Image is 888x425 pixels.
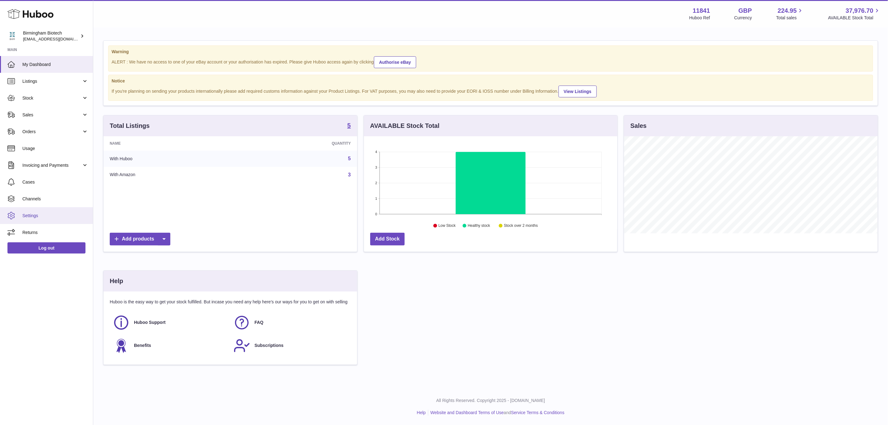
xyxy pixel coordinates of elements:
a: View Listings [559,86,597,97]
text: Low Stock [439,224,456,228]
span: My Dashboard [22,62,88,68]
span: Cases [22,179,88,185]
a: Website and Dashboard Terms of Use [430,410,504,415]
a: 5 [348,156,351,161]
div: Currency [734,15,752,21]
span: [EMAIL_ADDRESS][DOMAIN_NAME] [23,36,91,41]
h3: Total Listings [110,122,150,130]
text: 1 [375,197,377,200]
a: 5 [347,122,351,130]
a: 3 [348,172,351,177]
div: If you're planning on sending your products internationally please add required customs informati... [112,85,870,97]
text: 0 [375,212,377,216]
text: 4 [375,150,377,154]
a: 224.95 Total sales [776,7,804,21]
strong: Notice [112,78,870,84]
span: 37,976.70 [846,7,873,15]
a: Huboo Support [113,314,227,331]
td: With Amazon [104,167,242,183]
a: 37,976.70 AVAILABLE Stock Total [828,7,881,21]
a: Log out [7,242,85,254]
span: 224.95 [778,7,797,15]
span: AVAILABLE Stock Total [828,15,881,21]
span: Sales [22,112,82,118]
td: With Huboo [104,151,242,167]
h3: Sales [630,122,646,130]
span: Stock [22,95,82,101]
text: Healthy stock [468,224,490,228]
span: FAQ [255,320,264,325]
span: Total sales [776,15,804,21]
a: Benefits [113,337,227,354]
span: Returns [22,230,88,236]
div: Huboo Ref [689,15,710,21]
strong: 5 [347,122,351,128]
div: ALERT : We have no access to one of your eBay account or your authorisation has expired. Please g... [112,55,870,68]
span: Usage [22,146,88,152]
span: Huboo Support [134,320,166,325]
a: Help [417,410,426,415]
text: Stock over 2 months [504,224,538,228]
span: Listings [22,78,82,84]
a: Subscriptions [233,337,348,354]
th: Quantity [242,136,357,151]
strong: GBP [738,7,752,15]
strong: Warning [112,49,870,55]
span: Invoicing and Payments [22,162,82,168]
a: Authorise eBay [374,56,416,68]
p: Huboo is the easy way to get your stock fulfilled. But incase you need any help here's our ways f... [110,299,351,305]
text: 2 [375,181,377,185]
span: Orders [22,129,82,135]
span: Subscriptions [255,343,283,348]
li: and [428,410,564,416]
a: Add products [110,233,170,245]
a: Add Stock [370,233,405,245]
h3: Help [110,277,123,285]
strong: 11841 [693,7,710,15]
img: internalAdmin-11841@internal.huboo.com [7,31,17,41]
span: Benefits [134,343,151,348]
div: Birmingham Biotech [23,30,79,42]
span: Channels [22,196,88,202]
text: 3 [375,166,377,169]
span: Settings [22,213,88,219]
h3: AVAILABLE Stock Total [370,122,439,130]
a: Service Terms & Conditions [511,410,564,415]
th: Name [104,136,242,151]
a: FAQ [233,314,348,331]
p: All Rights Reserved. Copyright 2025 - [DOMAIN_NAME] [98,398,883,404]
